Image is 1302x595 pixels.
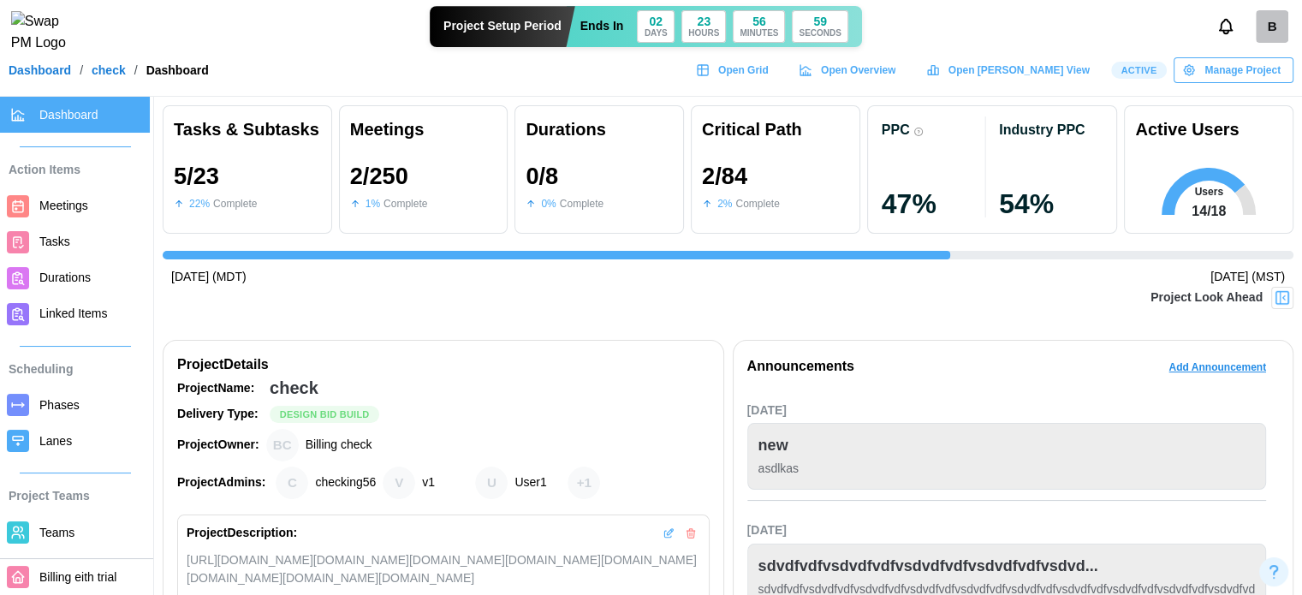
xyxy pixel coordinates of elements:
a: Open [PERSON_NAME] View [917,57,1102,83]
button: Manage Project [1174,57,1293,83]
div: v1 [422,473,435,492]
div: Billing check [266,429,299,461]
div: checking56 [276,467,308,499]
div: Project Look Ahead [1150,289,1263,307]
div: [DATE] (MST) [1210,268,1285,287]
div: Durations [526,116,673,143]
div: [DATE] (MDT) [171,268,247,287]
div: Ends In [580,17,624,36]
div: Delivery Type: [177,405,263,424]
div: Critical Path [702,116,849,143]
div: 47 % [882,190,985,217]
div: [URL][DOMAIN_NAME][DOMAIN_NAME][DOMAIN_NAME][DOMAIN_NAME][DOMAIN_NAME][DOMAIN_NAME][DOMAIN_NAME][... [187,551,700,587]
a: Dashboard [9,64,71,76]
span: Lanes [39,434,72,448]
span: Billing eith trial [39,570,116,584]
div: MINUTES [740,29,778,38]
strong: Project Admins: [177,475,265,489]
div: 02 [649,15,663,27]
div: Complete [213,196,257,212]
div: Meetings [350,116,497,143]
div: 2 / 84 [702,164,747,189]
div: User1 [475,467,508,499]
div: SECONDS [799,29,841,38]
span: Meetings [39,199,88,212]
img: Swap PM Logo [11,11,80,54]
div: User1 [514,473,546,492]
div: new [758,434,788,458]
span: Linked Items [39,306,107,320]
div: Complete [560,196,603,212]
span: Open [PERSON_NAME] View [948,58,1090,82]
span: Dashboard [39,108,98,122]
div: Dashboard [146,64,209,76]
div: Complete [383,196,427,212]
a: Open Overview [790,57,909,83]
div: Project Setup Period [430,6,575,47]
div: 56 [752,15,766,27]
span: Teams [39,526,74,539]
div: sdvdfvdfvsdvdfvdfvsdvdfvdfvsdvdfvdfvsdvd... [758,555,1098,579]
div: 1 % [366,196,380,212]
div: 23 [698,15,711,27]
a: billingcheck2 [1256,10,1288,43]
div: 5 / 23 [174,164,219,189]
span: Tasks [39,235,70,248]
div: 2 % [717,196,732,212]
span: Open Overview [821,58,895,82]
div: asdlkas [758,460,1256,479]
div: 22 % [189,196,210,212]
div: Announcements [747,356,854,378]
div: Project Details [177,354,710,376]
a: check [92,64,126,76]
div: + 1 [568,467,600,499]
div: Complete [735,196,779,212]
span: Manage Project [1204,58,1281,82]
span: Design Bid Build [280,407,370,422]
div: 54 % [999,190,1103,217]
div: [DATE] [747,521,1267,540]
button: Add Announcement [1156,354,1279,380]
div: B [1256,10,1288,43]
div: Project Description: [187,524,297,543]
span: Open Grid [718,58,769,82]
div: [DATE] [747,402,1267,420]
span: Phases [39,398,80,412]
span: Durations [39,271,91,284]
a: Open Grid [687,57,782,83]
div: / [134,64,138,76]
img: Project Look Ahead Button [1274,289,1291,306]
div: checking56 [315,473,376,492]
div: 0 / 8 [526,164,558,189]
div: HOURS [688,29,719,38]
button: Notifications [1211,12,1240,41]
div: DAYS [645,29,668,38]
span: Add Announcement [1168,355,1266,379]
div: Billing check [306,436,372,455]
div: 59 [813,15,827,27]
div: Industry PPC [999,122,1085,138]
div: 0 % [541,196,556,212]
div: / [80,64,83,76]
span: Active [1121,62,1156,78]
div: check [270,375,318,402]
div: Tasks & Subtasks [174,116,321,143]
div: v1 [383,467,415,499]
div: Project Name: [177,379,263,398]
div: PPC [882,122,910,138]
div: Active Users [1135,116,1239,143]
strong: Project Owner: [177,437,259,451]
div: 2 / 250 [350,164,408,189]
